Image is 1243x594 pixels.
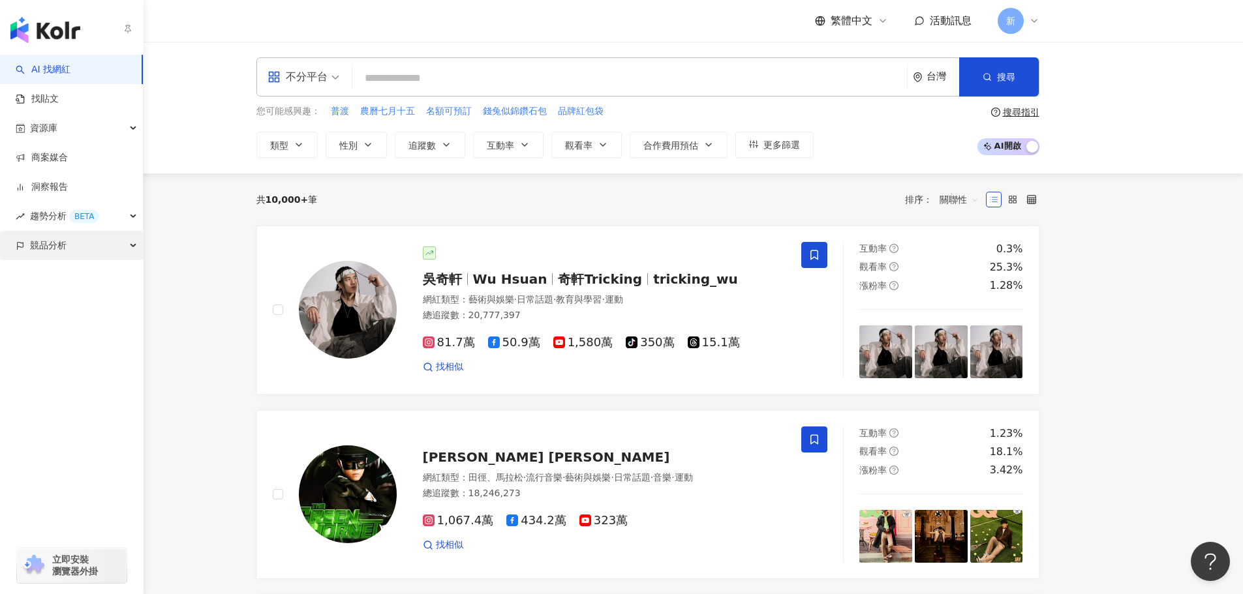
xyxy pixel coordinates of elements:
[30,201,99,231] span: 趨勢分析
[30,113,57,143] span: 資源庫
[553,336,613,349] span: 1,580萬
[859,428,887,438] span: 互動率
[930,14,972,27] span: 活動訊息
[395,132,465,158] button: 追蹤數
[16,181,68,194] a: 洞察報告
[557,104,604,119] button: 品牌紅包袋
[256,105,320,118] span: 您可能感興趣：
[558,105,604,118] span: 品牌紅包袋
[268,70,281,83] span: appstore
[514,294,517,304] span: ·
[16,151,68,164] a: 商案媒合
[551,132,622,158] button: 觀看率
[915,325,968,378] img: post-image
[16,93,59,106] a: 找貼文
[468,294,514,304] span: 藝術與娛樂
[927,71,959,82] div: 台灣
[423,514,494,527] span: 1,067.4萬
[266,194,309,205] span: 10,000+
[579,514,628,527] span: 323萬
[889,244,898,253] span: question-circle
[562,472,565,483] span: ·
[423,293,786,306] div: 網紅類型 ：
[990,463,1023,477] div: 3.42%
[423,309,786,322] div: 總追蹤數 ： 20,777,397
[859,280,887,291] span: 漲粉率
[643,140,698,151] span: 合作費用預估
[408,140,436,151] span: 追蹤數
[256,132,318,158] button: 類型
[653,472,671,483] span: 音樂
[523,472,526,483] span: ·
[859,243,887,254] span: 互動率
[630,132,728,158] button: 合作費用預估
[889,447,898,456] span: question-circle
[268,67,328,87] div: 不分平台
[423,271,462,287] span: 吳奇軒
[1003,107,1039,117] div: 搜尋指引
[859,446,887,456] span: 觀看率
[331,105,349,118] span: 普渡
[859,325,912,378] img: post-image
[30,231,67,260] span: 競品分析
[487,140,514,151] span: 互動率
[614,472,651,483] span: 日常話題
[990,278,1023,293] div: 1.28%
[330,104,350,119] button: 普渡
[423,487,786,500] div: 總追蹤數 ： 18,246,273
[423,471,786,484] div: 網紅類型 ：
[16,212,25,221] span: rise
[426,105,472,118] span: 名額可預訂
[602,294,604,304] span: ·
[859,465,887,475] span: 漲粉率
[970,510,1023,563] img: post-image
[483,105,547,118] span: 錢兔似錦鑽石包
[17,548,127,583] a: chrome extension立即安裝 瀏覽器外掛
[915,510,968,563] img: post-image
[990,445,1023,459] div: 18.1%
[913,72,923,82] span: environment
[831,14,872,28] span: 繁體中文
[326,132,387,158] button: 性別
[626,336,674,349] span: 350萬
[52,554,98,577] span: 立即安裝 瀏覽器外掛
[991,108,1000,117] span: question-circle
[1006,14,1015,28] span: 新
[436,539,463,552] span: 找相似
[959,57,1039,97] button: 搜尋
[526,472,562,483] span: 流行音樂
[299,445,397,543] img: KOL Avatar
[473,271,547,287] span: Wu Hsuan
[482,104,547,119] button: 錢兔似錦鑽石包
[436,361,463,374] span: 找相似
[990,426,1023,441] div: 1.23%
[21,555,46,576] img: chrome extension
[970,325,1023,378] img: post-image
[553,294,556,304] span: ·
[10,17,80,43] img: logo
[1191,542,1230,581] iframe: Help Scout Beacon - Open
[889,466,898,475] span: question-circle
[611,472,613,483] span: ·
[558,271,642,287] span: 奇軒Tricking
[270,140,288,151] span: 類型
[990,260,1023,275] div: 25.3%
[360,104,416,119] button: 農曆七月十五
[889,428,898,438] span: question-circle
[735,132,814,158] button: 更多篩選
[671,472,674,483] span: ·
[256,194,318,205] div: 共 筆
[339,140,358,151] span: 性別
[506,514,566,527] span: 434.2萬
[889,281,898,290] span: question-circle
[423,361,463,374] a: 找相似
[517,294,553,304] span: 日常話題
[556,294,602,304] span: 教育與學習
[565,140,592,151] span: 觀看率
[473,132,544,158] button: 互動率
[565,472,611,483] span: 藝術與娛樂
[763,140,800,150] span: 更多篩選
[940,189,979,210] span: 關聯性
[256,410,1039,579] a: KOL Avatar[PERSON_NAME] [PERSON_NAME]網紅類型：田徑、馬拉松·流行音樂·藝術與娛樂·日常話題·音樂·運動總追蹤數：18,246,2731,067.4萬434....
[653,271,738,287] span: tricking_wu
